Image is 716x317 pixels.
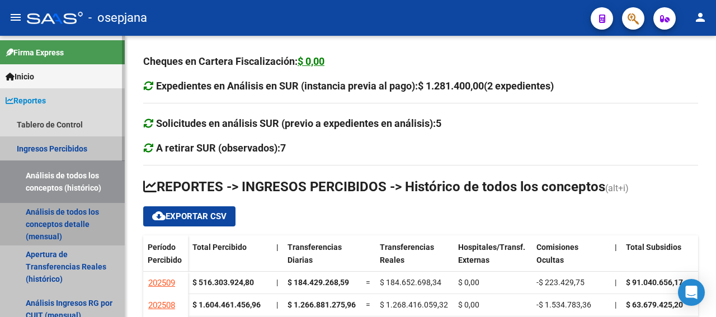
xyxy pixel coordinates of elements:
[626,300,683,309] span: $ 63.679.425,20
[192,278,254,287] strong: $ 516.303.924,80
[143,55,324,67] strong: Cheques en Cartera Fiscalización:
[192,300,261,309] strong: $ 1.604.461.456,96
[621,235,700,282] datatable-header-cell: Total Subsidios
[366,300,370,309] span: =
[156,142,286,154] strong: A retirar SUR (observados):
[532,235,610,282] datatable-header-cell: Comisiones Ocultas
[436,116,441,131] div: 5
[626,278,683,287] span: $ 91.040.656,17
[380,243,434,264] span: Transferencias Reales
[276,243,279,252] span: |
[536,278,585,287] span: -$ 223.429,75
[536,243,578,264] span: Comisiones Ocultas
[148,243,182,264] span: Período Percibido
[458,243,525,264] span: Hospitales/Transf. Externas
[418,78,554,94] div: $ 1.281.400,00(2 expedientes)
[148,278,175,288] span: 202509
[454,235,532,282] datatable-header-cell: Hospitales/Transf. Externas
[610,235,621,282] datatable-header-cell: |
[148,300,175,310] span: 202508
[276,300,278,309] span: |
[283,235,361,282] datatable-header-cell: Transferencias Diarias
[288,300,356,309] span: $ 1.266.881.275,96
[605,183,629,193] span: (alt+i)
[458,278,479,287] span: $ 0,00
[152,209,166,223] mat-icon: cloud_download
[678,279,705,306] div: Open Intercom Messenger
[143,235,188,282] datatable-header-cell: Período Percibido
[6,94,46,107] span: Reportes
[380,278,441,287] span: $ 184.652.698,34
[375,235,454,282] datatable-header-cell: Transferencias Reales
[272,235,283,282] datatable-header-cell: |
[9,11,22,24] mat-icon: menu
[458,300,479,309] span: $ 0,00
[288,278,349,287] span: $ 184.429.268,59
[694,11,707,24] mat-icon: person
[6,46,64,59] span: Firma Express
[143,179,605,195] span: REPORTES -> INGRESOS PERCIBIDOS -> Histórico de todos los conceptos
[615,243,617,252] span: |
[366,278,370,287] span: =
[536,300,591,309] span: -$ 1.534.783,36
[152,211,227,221] span: Exportar CSV
[615,300,616,309] span: |
[280,140,286,156] div: 7
[192,243,247,252] span: Total Percibido
[188,235,272,282] datatable-header-cell: Total Percibido
[380,300,448,309] span: $ 1.268.416.059,32
[288,243,342,264] span: Transferencias Diarias
[156,80,554,92] strong: Expedientes en Análisis en SUR (instancia previa al pago):
[88,6,147,30] span: - osepjana
[276,278,278,287] span: |
[143,206,235,226] button: Exportar CSV
[626,243,681,252] span: Total Subsidios
[615,278,616,287] span: |
[6,70,34,83] span: Inicio
[156,117,441,129] strong: Solicitudes en análisis SUR (previo a expedientes en análisis):
[298,54,324,69] div: $ 0,00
